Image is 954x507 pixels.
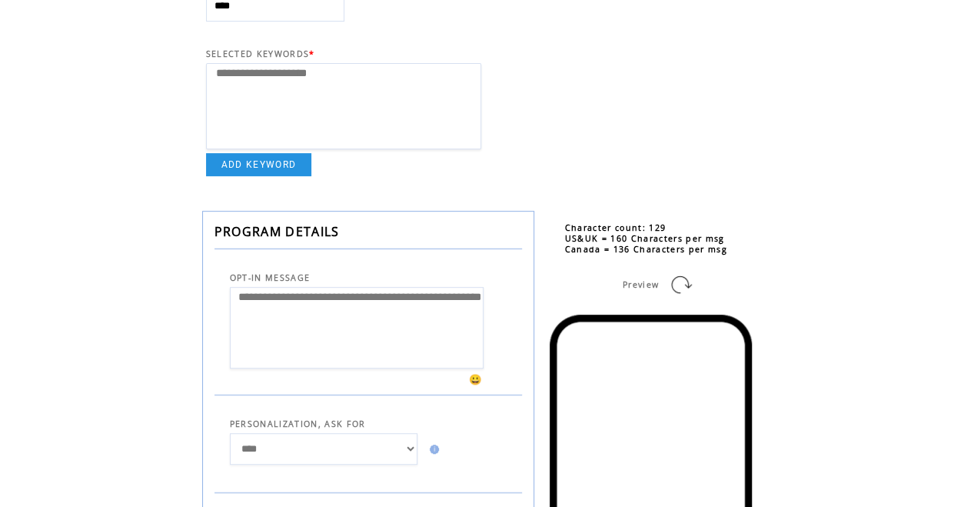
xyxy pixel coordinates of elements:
[230,419,366,429] span: PERSONALIZATION, ASK FOR
[623,279,659,290] span: Preview
[214,223,340,240] span: PROGRAM DETAILS
[565,244,727,255] span: Canada = 136 Characters per msg
[425,445,439,454] img: help.gif
[565,233,725,244] span: US&UK = 160 Characters per msg
[230,272,311,283] span: OPT-IN MESSAGE
[206,48,310,59] span: SELECTED KEYWORDS
[469,372,483,386] span: 😀
[206,153,312,176] a: ADD KEYWORD
[565,222,666,233] span: Character count: 129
